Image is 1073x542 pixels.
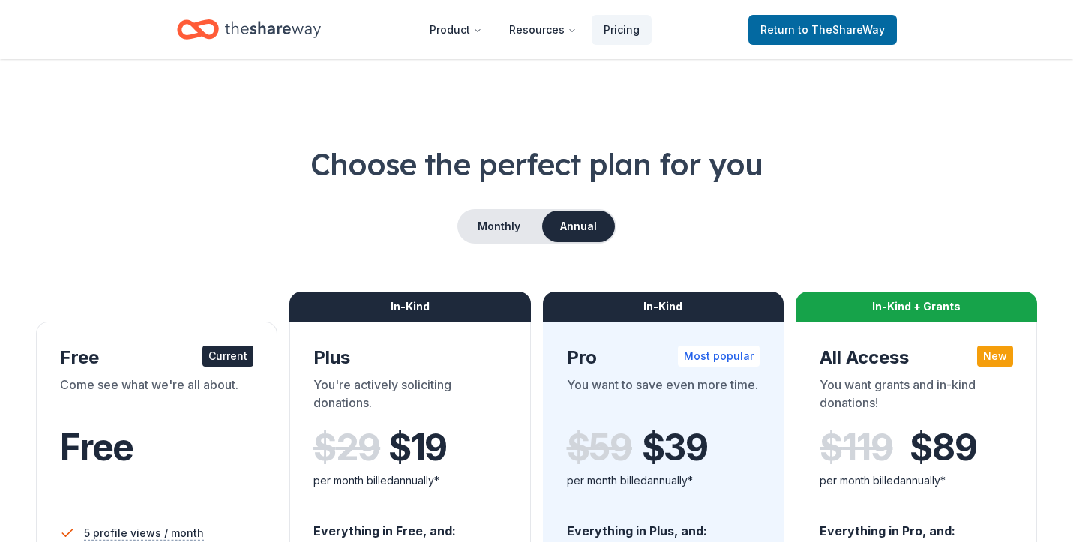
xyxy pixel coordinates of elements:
div: per month billed annually* [313,472,507,490]
div: Everything in Plus, and: [567,509,760,541]
span: $ 39 [642,427,708,469]
nav: Main [418,12,652,47]
div: Come see what we're all about. [60,376,253,418]
div: You want grants and in-kind donations! [820,376,1013,418]
div: In-Kind [543,292,784,322]
span: 5 profile views / month [84,524,204,542]
h1: Choose the perfect plan for you [36,143,1037,185]
a: Home [177,12,321,47]
div: You want to save even more time. [567,376,760,418]
div: Free [60,346,253,370]
div: Current [202,346,253,367]
div: per month billed annually* [567,472,760,490]
span: $ 19 [388,427,447,469]
div: per month billed annually* [820,472,1013,490]
span: $ 89 [910,427,976,469]
div: Most popular [678,346,760,367]
a: Pricing [592,15,652,45]
a: Returnto TheShareWay [748,15,897,45]
span: to TheShareWay [798,23,885,36]
button: Product [418,15,494,45]
div: Plus [313,346,507,370]
span: Return [760,21,885,39]
div: In-Kind + Grants [796,292,1037,322]
div: You're actively soliciting donations. [313,376,507,418]
div: Everything in Pro, and: [820,509,1013,541]
button: Annual [542,211,615,242]
span: Free [60,425,133,469]
button: Monthly [459,211,539,242]
button: Resources [497,15,589,45]
div: All Access [820,346,1013,370]
div: In-Kind [289,292,531,322]
div: New [977,346,1013,367]
div: Pro [567,346,760,370]
div: Everything in Free, and: [313,509,507,541]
